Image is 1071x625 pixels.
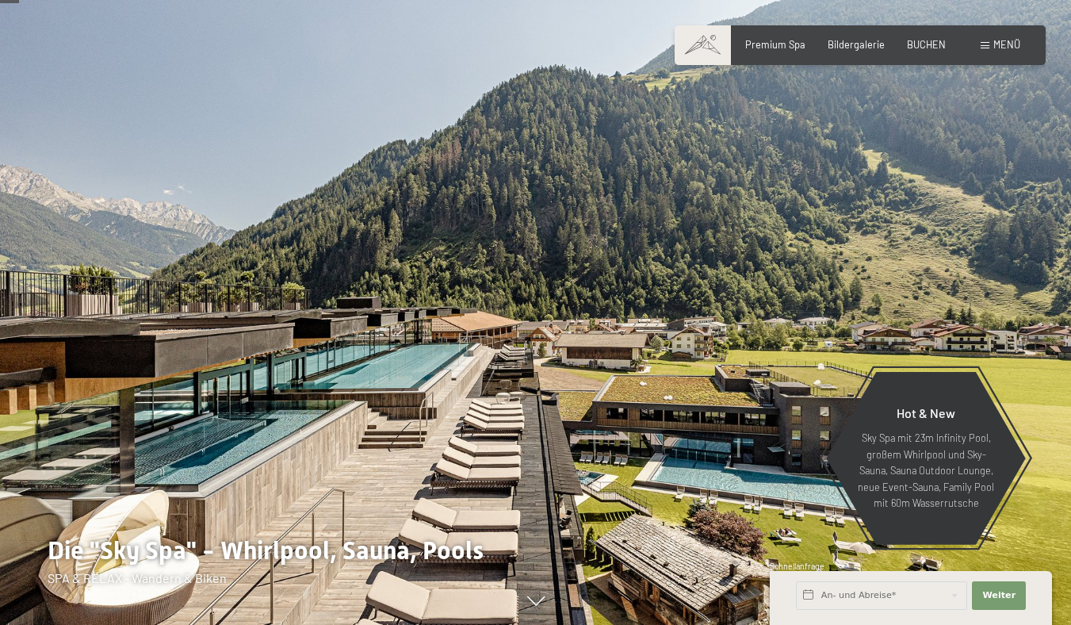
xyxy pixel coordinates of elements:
[770,562,824,571] span: Schnellanfrage
[972,581,1026,610] button: Weiter
[828,38,885,51] a: Bildergalerie
[907,38,946,51] a: BUCHEN
[982,589,1016,602] span: Weiter
[857,430,995,511] p: Sky Spa mit 23m Infinity Pool, großem Whirlpool und Sky-Sauna, Sauna Outdoor Lounge, neue Event-S...
[897,405,955,420] span: Hot & New
[745,38,805,51] a: Premium Spa
[825,371,1027,546] a: Hot & New Sky Spa mit 23m Infinity Pool, großem Whirlpool und Sky-Sauna, Sauna Outdoor Lounge, ne...
[993,38,1020,51] span: Menü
